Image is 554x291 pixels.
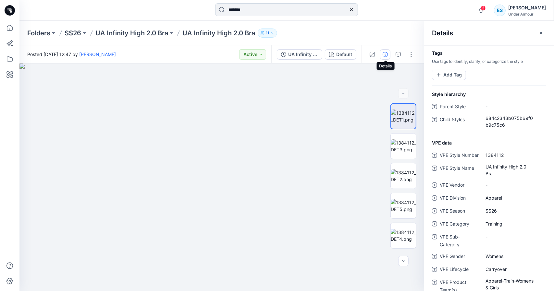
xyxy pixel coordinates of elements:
[486,103,542,110] span: -
[440,116,479,129] span: Child Styles
[266,29,269,37] p: 11
[391,169,416,183] img: 1384112_DET2.png
[277,49,322,60] button: UA Infinity High 2.0 Bra
[486,266,542,273] span: Carryover
[19,64,424,291] img: eyJhbGciOiJIUzI1NiIsImtpZCI6IjAiLCJzbHQiOiJzZXMiLCJ0eXAiOiJKV1QifQ.eyJkYXRhIjp7InR5cGUiOiJzdG9yYW...
[424,51,554,56] h4: Tags
[486,181,542,188] span: -
[391,139,416,153] img: 1384112_DET3.png
[486,115,542,128] span: 684c2343b075b69f0b9c75c6
[508,12,546,17] div: Under Armour
[391,229,416,242] img: 1384112_DET4.png
[440,181,479,190] span: VPE Vendor
[432,139,452,146] span: VPE data
[440,233,479,249] span: VPE Sub-Category
[432,91,466,98] span: Style hierarchy
[440,265,479,274] span: VPE Lifecycle
[27,51,116,58] span: Posted [DATE] 12:47 by
[391,110,416,123] img: 1384112_DET1.png
[486,207,542,214] span: SS26
[391,199,416,213] img: 1384112_DET5.png
[440,103,479,112] span: Parent Style
[486,277,542,291] span: Apparel-Train-Womens & Girls
[380,49,390,60] button: Details
[494,5,506,16] div: ES
[325,49,356,60] button: Default
[432,29,453,37] h2: Details
[288,51,318,58] div: UA Infinity High 2.0 Bra
[440,220,479,229] span: VPE Category
[258,29,277,38] button: 11
[65,29,81,38] a: SS26
[424,59,554,64] p: Use tags to identify, clarify, or categorize the style
[486,194,542,201] span: Apparel
[432,70,466,80] button: Add Tag
[79,52,116,57] a: [PERSON_NAME]
[486,163,542,177] span: UA Infinity High 2.0 Bra
[486,253,542,260] span: Womens
[481,6,486,11] span: 3
[440,151,479,160] span: VPE Style Number
[336,51,352,58] div: Default
[27,29,50,38] a: Folders
[486,220,542,227] span: Training
[182,29,255,38] p: UA Infinity High 2.0 Bra
[440,194,479,203] span: VPE Division
[440,164,479,177] span: VPE Style Name
[440,252,479,262] span: VPE Gender
[95,29,168,38] a: UA Infinity High 2.0 Bra
[508,4,546,12] div: [PERSON_NAME]
[486,233,542,240] span: -
[486,152,542,158] span: 1384112
[440,207,479,216] span: VPE Season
